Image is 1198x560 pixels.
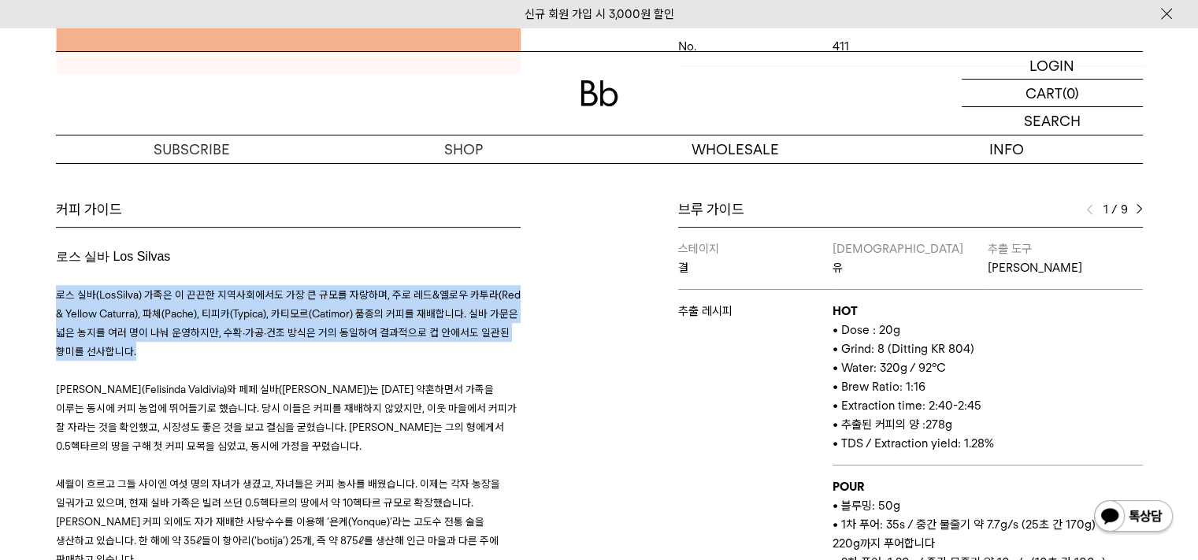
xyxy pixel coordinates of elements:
[833,515,1142,553] p: • 1차 푸어: 35s / 중간 물줄기 약 7.7g/s (25초 간 170g) 220g까지 푸어합니다
[1101,200,1108,219] span: 1
[962,80,1143,107] a: CART (0)
[833,380,925,394] span: • Brew Ratio: 1:16
[833,496,1142,515] p: • 블루밍: 50g
[833,342,974,356] span: • Grind: 8 (Ditting KR 804)
[56,200,521,219] div: 커피 가이드
[1024,107,1081,135] p: SEARCH
[833,361,946,375] span: • Water: 320g / 92°C
[833,304,858,318] b: HOT
[962,52,1143,80] a: LOGIN
[599,135,871,163] p: WHOLESALE
[1063,80,1079,106] p: (0)
[1121,200,1128,219] span: 9
[1111,200,1118,219] span: /
[833,242,963,256] span: [DEMOGRAPHIC_DATA]
[56,135,328,163] a: SUBSCRIBE
[678,258,833,277] p: 결
[833,258,988,277] p: 유
[871,135,1143,163] p: INFO
[678,302,833,321] p: 추출 레시피
[1026,80,1063,106] p: CART
[580,80,618,106] img: 로고
[525,7,674,21] a: 신규 회원 가입 시 3,000원 할인
[56,383,517,452] span: [PERSON_NAME](Felisinda Valdivia)와 페페 실바([PERSON_NAME])는 [DATE] 약혼하면서 가족을 이루는 동시에 커피 농업에 뛰어들기로 했습...
[833,399,981,413] span: • Extraction time: 2:40-2:45
[56,250,171,263] span: 로스 실바 Los Silvas
[988,258,1143,277] p: [PERSON_NAME]
[833,323,900,337] span: • Dose : 20g
[328,135,599,163] a: SHOP
[1029,52,1074,79] p: LOGIN
[678,200,1143,219] div: 브루 가이드
[1092,499,1174,536] img: 카카오톡 채널 1:1 채팅 버튼
[56,288,521,358] span: 로스 실바(Los Silva) 가족은 이 끈끈한 지역사회에서도 가장 큰 규모를 자랑하며, 주로 레드&옐로우 카투라(Red & Yellow Caturra), 파체(Pache),...
[678,242,719,256] span: 스테이지
[988,242,1032,256] span: 추출 도구
[833,436,994,451] span: • TDS / Extraction yield: 1.28%
[833,417,952,432] span: • 추출된 커피의 양 :278g
[833,480,864,494] b: POUR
